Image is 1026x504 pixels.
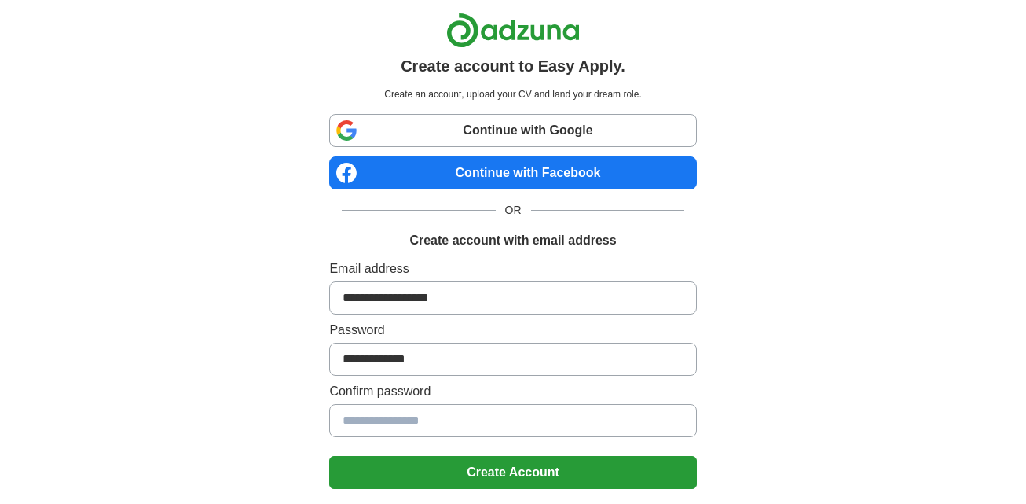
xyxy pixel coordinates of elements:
[329,456,696,489] button: Create Account
[401,54,625,78] h1: Create account to Easy Apply.
[446,13,580,48] img: Adzuna logo
[329,382,696,401] label: Confirm password
[329,156,696,189] a: Continue with Facebook
[496,202,531,219] span: OR
[329,321,696,340] label: Password
[329,259,696,278] label: Email address
[329,114,696,147] a: Continue with Google
[409,231,616,250] h1: Create account with email address
[332,87,693,101] p: Create an account, upload your CV and land your dream role.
